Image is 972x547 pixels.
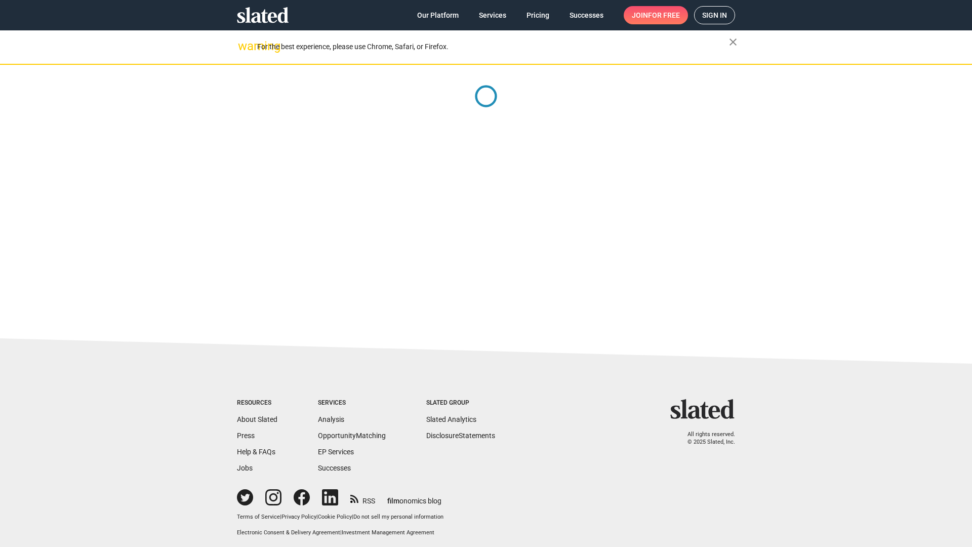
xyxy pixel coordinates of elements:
[624,6,688,24] a: Joinfor free
[352,514,353,520] span: |
[677,431,735,446] p: All rights reserved. © 2025 Slated, Inc.
[257,40,729,54] div: For the best experience, please use Chrome, Safari, or Firefox.
[318,464,351,472] a: Successes
[570,6,603,24] span: Successes
[387,488,441,506] a: filmonomics blog
[318,415,344,423] a: Analysis
[426,399,495,407] div: Slated Group
[417,6,459,24] span: Our Platform
[702,7,727,24] span: Sign in
[561,6,612,24] a: Successes
[280,514,281,520] span: |
[318,432,386,440] a: OpportunityMatching
[318,514,352,520] a: Cookie Policy
[316,514,318,520] span: |
[426,415,476,423] a: Slated Analytics
[426,432,495,440] a: DisclosureStatements
[238,40,250,52] mat-icon: warning
[648,6,680,24] span: for free
[237,448,275,456] a: Help & FAQs
[518,6,557,24] a: Pricing
[237,464,253,472] a: Jobs
[318,399,386,407] div: Services
[237,415,277,423] a: About Slated
[727,36,739,48] mat-icon: close
[342,529,434,536] a: Investment Management Agreement
[387,497,399,505] span: film
[237,432,255,440] a: Press
[409,6,467,24] a: Our Platform
[237,399,277,407] div: Resources
[353,514,443,521] button: Do not sell my personal information
[237,514,280,520] a: Terms of Service
[350,490,375,506] a: RSS
[632,6,680,24] span: Join
[479,6,506,24] span: Services
[340,529,342,536] span: |
[318,448,354,456] a: EP Services
[237,529,340,536] a: Electronic Consent & Delivery Agreement
[281,514,316,520] a: Privacy Policy
[471,6,514,24] a: Services
[694,6,735,24] a: Sign in
[526,6,549,24] span: Pricing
